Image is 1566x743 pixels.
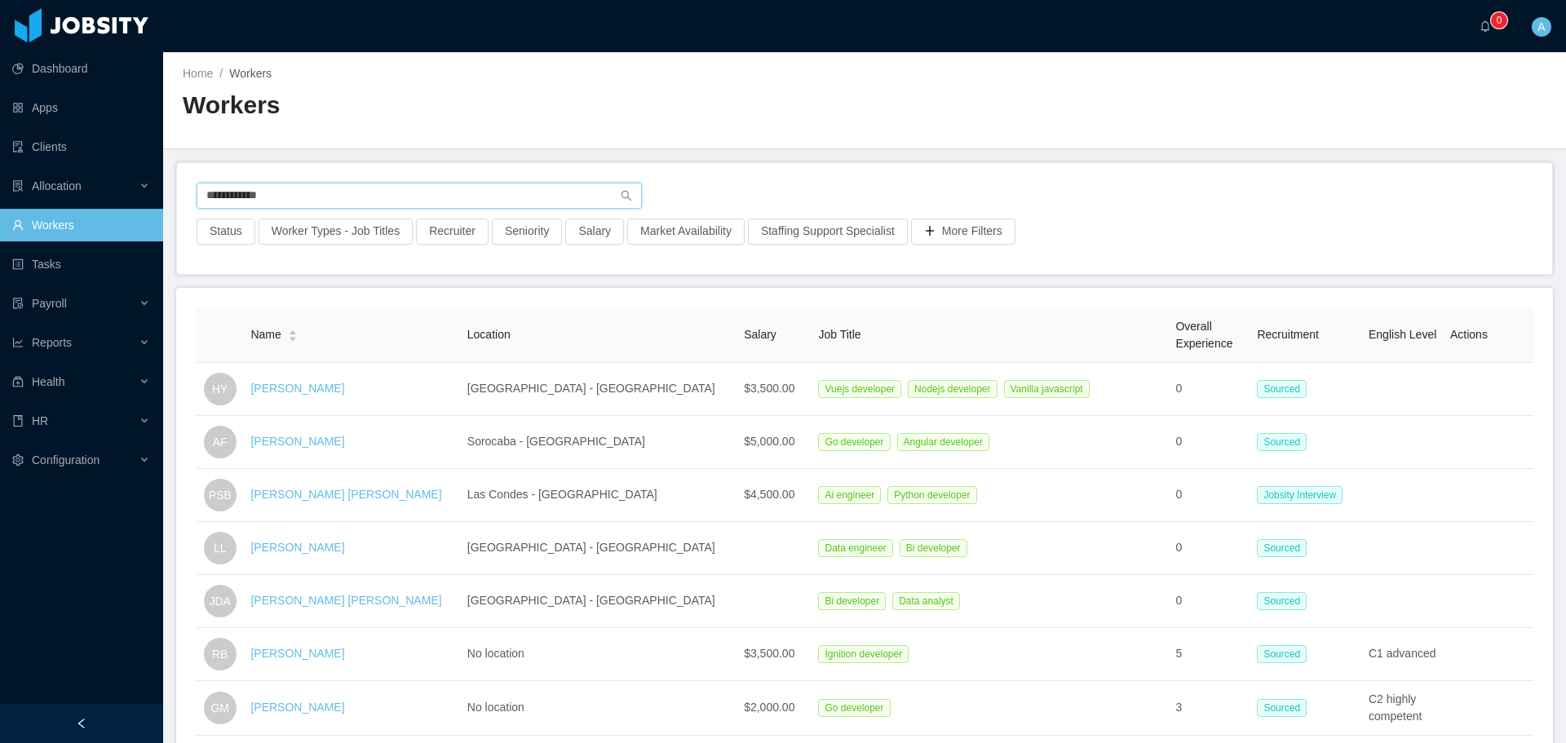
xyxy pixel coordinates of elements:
[1257,328,1318,341] span: Recruitment
[1175,320,1232,350] span: Overall Experience
[744,328,776,341] span: Salary
[1169,575,1250,628] td: 0
[744,382,794,395] span: $3,500.00
[1257,486,1343,504] span: Jobsity Interview
[818,486,881,504] span: Ai engineer
[12,91,150,124] a: icon: appstoreApps
[1537,17,1545,37] span: A
[250,382,344,395] a: [PERSON_NAME]
[250,435,344,448] a: [PERSON_NAME]
[627,219,745,245] button: Market Availability
[818,539,892,557] span: Data engineer
[1257,380,1307,398] span: Sourced
[911,219,1015,245] button: icon: plusMore Filters
[1480,20,1491,32] i: icon: bell
[1169,522,1250,575] td: 0
[1257,539,1307,557] span: Sourced
[32,375,64,388] span: Health
[12,454,24,466] i: icon: setting
[12,337,24,348] i: icon: line-chart
[197,219,255,245] button: Status
[214,532,227,564] span: LL
[818,433,890,451] span: Go developer
[259,219,413,245] button: Worker Types - Job Titles
[250,541,344,554] a: [PERSON_NAME]
[32,297,67,310] span: Payroll
[210,692,229,724] span: GM
[183,89,865,122] h2: Workers
[461,575,737,628] td: [GEOGRAPHIC_DATA] - [GEOGRAPHIC_DATA]
[32,336,72,349] span: Reports
[32,453,100,467] span: Configuration
[1004,380,1090,398] span: Vanilla javascript
[12,130,150,163] a: icon: auditClients
[818,592,886,610] span: Bi developer
[12,52,150,85] a: icon: pie-chartDashboard
[1257,699,1307,717] span: Sourced
[288,328,298,339] div: Sort
[229,67,272,80] span: Workers
[250,647,344,660] a: [PERSON_NAME]
[748,219,908,245] button: Staffing Support Specialist
[1169,416,1250,469] td: 0
[12,248,150,281] a: icon: profileTasks
[818,328,860,341] span: Job Title
[887,486,976,504] span: Python developer
[1257,592,1307,610] span: Sourced
[183,67,213,80] a: Home
[250,701,344,714] a: [PERSON_NAME]
[1362,681,1444,736] td: C2 highly competent
[897,433,989,451] span: Angular developer
[1169,363,1250,416] td: 0
[900,539,967,557] span: Bi developer
[209,479,232,511] span: PSB
[818,645,909,663] span: Ignition developer
[32,179,82,192] span: Allocation
[744,488,794,501] span: $4,500.00
[1169,681,1250,736] td: 3
[744,701,794,714] span: $2,000.00
[250,594,441,607] a: [PERSON_NAME] [PERSON_NAME]
[219,67,223,80] span: /
[492,219,562,245] button: Seniority
[288,329,297,334] i: icon: caret-up
[1257,645,1307,663] span: Sourced
[461,416,737,469] td: Sorocaba - [GEOGRAPHIC_DATA]
[288,334,297,339] i: icon: caret-down
[461,628,737,681] td: No location
[818,380,901,398] span: Vuejs developer
[461,681,737,736] td: No location
[1169,628,1250,681] td: 5
[621,190,632,201] i: icon: search
[744,435,794,448] span: $5,000.00
[250,488,441,501] a: [PERSON_NAME] [PERSON_NAME]
[12,180,24,192] i: icon: solution
[908,380,997,398] span: Nodejs developer
[1169,469,1250,522] td: 0
[1257,433,1307,451] span: Sourced
[1450,328,1488,341] span: Actions
[461,363,737,416] td: [GEOGRAPHIC_DATA] - [GEOGRAPHIC_DATA]
[818,699,890,717] span: Go developer
[1369,328,1436,341] span: English Level
[32,414,48,427] span: HR
[565,219,624,245] button: Salary
[209,585,230,617] span: JDA
[1491,12,1507,29] sup: 0
[12,298,24,309] i: icon: file-protect
[213,426,228,458] span: AF
[212,638,228,670] span: RB
[12,209,150,241] a: icon: userWorkers
[892,592,960,610] span: Data analyst
[212,373,228,405] span: HY
[12,376,24,387] i: icon: medicine-box
[250,326,281,343] span: Name
[12,415,24,427] i: icon: book
[467,328,511,341] span: Location
[1362,628,1444,681] td: C1 advanced
[461,522,737,575] td: [GEOGRAPHIC_DATA] - [GEOGRAPHIC_DATA]
[461,469,737,522] td: Las Condes - [GEOGRAPHIC_DATA]
[416,219,489,245] button: Recruiter
[744,647,794,660] span: $3,500.00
